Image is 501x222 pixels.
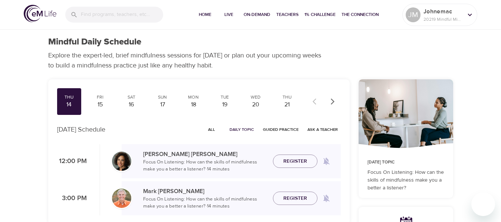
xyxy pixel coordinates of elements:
div: 21 [278,100,296,109]
span: The Connection [342,11,379,19]
div: 18 [184,100,203,109]
button: Ask a Teacher [304,124,341,135]
p: Focus On Listening: How can the skills of mindfulness make you a better a listener? · 14 minutes [143,196,267,210]
span: Remind me when a class goes live every Thursday at 3:00 PM [317,189,335,207]
span: Daily Topic [230,126,254,133]
div: Fri [91,94,109,100]
div: Thu [278,94,296,100]
span: Guided Practice [263,126,299,133]
span: Ask a Teacher [307,126,338,133]
p: Mark [PERSON_NAME] [143,187,267,196]
button: Register [273,192,317,205]
div: Sun [153,94,172,100]
div: Sat [122,94,141,100]
span: Home [196,11,214,19]
button: Register [273,155,317,168]
button: Guided Practice [260,124,301,135]
img: logo [24,5,56,22]
div: 17 [153,100,172,109]
div: 20 [247,100,265,109]
h1: Mindful Daily Schedule [48,37,141,47]
span: Teachers [276,11,299,19]
span: Register [283,157,307,166]
div: 14 [60,100,79,109]
span: Remind me when a class goes live every Thursday at 12:00 PM [317,152,335,170]
p: Johnemac [423,7,463,16]
div: Tue [215,94,234,100]
div: 16 [122,100,141,109]
p: [DATE] Schedule [57,125,105,135]
div: 19 [215,100,234,109]
div: Thu [60,94,79,100]
p: 20219 Mindful Minutes [423,16,463,23]
div: Mon [184,94,203,100]
p: [PERSON_NAME] [PERSON_NAME] [143,150,267,159]
span: 1% Challenge [304,11,336,19]
p: Focus On Listening: How can the skills of mindfulness make you a better a listener? [367,169,444,192]
span: Register [283,194,307,203]
div: JM [406,7,421,22]
p: 12:00 PM [57,156,87,166]
p: 3:00 PM [57,193,87,203]
p: [DATE] Topic [367,159,444,166]
iframe: Button to launch messaging window [471,192,495,216]
span: Live [220,11,238,19]
p: Focus On Listening: How can the skills of mindfulness make you a better a listener? · 14 minutes [143,159,267,173]
span: On-Demand [244,11,270,19]
span: All [203,126,221,133]
button: Daily Topic [227,124,257,135]
input: Find programs, teachers, etc... [81,7,163,23]
img: Ninette_Hupp-min.jpg [112,152,131,171]
p: Explore the expert-led, brief mindfulness sessions for [DATE] or plan out your upcoming weeks to ... [48,50,326,70]
div: 15 [91,100,109,109]
img: Mark_Pirtle-min.jpg [112,189,131,208]
button: All [200,124,224,135]
div: Wed [247,94,265,100]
